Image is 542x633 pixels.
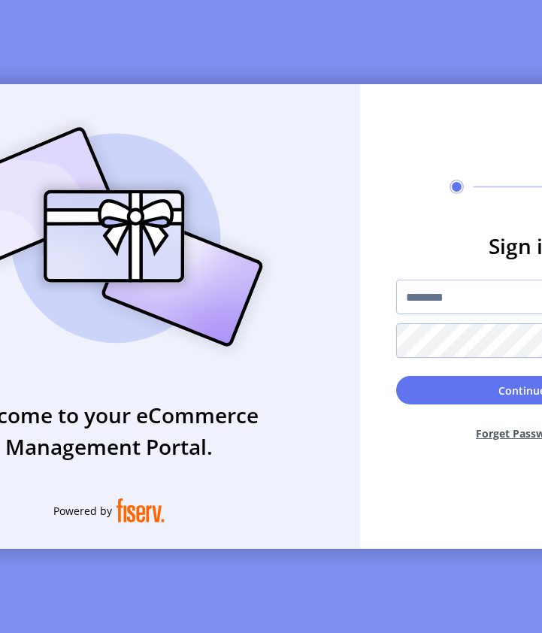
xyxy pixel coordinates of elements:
[53,503,112,519] span: Powered by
